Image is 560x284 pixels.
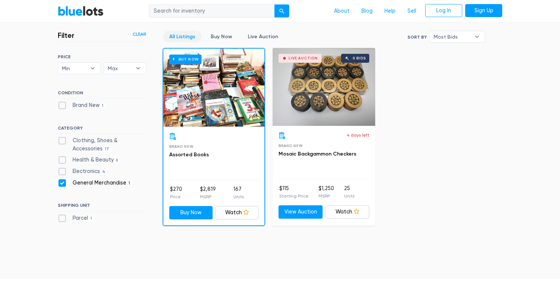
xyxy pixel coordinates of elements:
span: Brand New [169,144,193,148]
label: Clothing, Shoes & Accessories [58,137,146,153]
label: Health & Beauty [58,156,120,164]
li: 167 [233,185,244,200]
a: Blog [356,4,379,18]
li: $270 [170,185,182,200]
span: Max [108,63,132,74]
a: All Listings [163,31,201,42]
span: 6 [114,158,120,164]
h6: Buy Now [169,55,201,64]
a: View Auction [279,205,323,219]
h6: CONDITION [58,90,146,98]
a: Live Auction 0 bids [273,48,375,126]
label: General Merchandise [58,179,133,187]
a: Clear [133,31,146,37]
h3: Filter [58,31,74,40]
span: Most Bids [434,31,471,42]
a: Buy Now [169,206,213,219]
label: Sort By [407,34,427,40]
p: MSRP [319,193,334,199]
div: Live Auction [289,56,318,60]
a: BlueLots [58,6,104,16]
li: $1,250 [319,185,334,199]
span: Brand New [279,144,303,148]
span: 1 [126,180,133,186]
a: Buy Now [204,31,239,42]
a: Watch [326,205,370,219]
p: Price [170,193,182,200]
a: Buy Now [163,49,264,127]
span: 4 [100,169,108,175]
span: Min [62,63,86,74]
label: Brand New [58,101,106,110]
b: ▾ [130,63,146,74]
h6: SHIPPING UNIT [58,203,146,211]
a: Help [379,4,401,18]
a: Log In [425,4,462,17]
p: MSRP [200,193,216,200]
span: 17 [103,146,111,152]
li: 25 [344,185,354,199]
li: $115 [279,185,309,199]
a: Sell [401,4,422,18]
h6: PRICE [58,54,146,59]
b: ▾ [469,31,485,42]
a: Mosaic Backgammon Checkers [279,151,356,157]
p: 4 days left [347,132,369,138]
a: About [328,4,356,18]
a: Assorted Books [169,151,209,158]
input: Search for inventory [149,4,275,18]
p: Units [233,193,244,200]
div: 0 bids [353,56,366,60]
p: Units [344,193,354,199]
b: ▾ [85,63,100,74]
a: Watch [216,206,259,219]
label: Parcel [58,214,94,222]
span: 1 [100,103,106,109]
span: 1 [88,216,94,222]
p: Starting Price [279,193,309,199]
li: $2,819 [200,185,216,200]
label: Electronics [58,167,108,176]
a: Live Auction [241,31,284,42]
a: Sign Up [465,4,502,17]
h6: CATEGORY [58,125,146,134]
